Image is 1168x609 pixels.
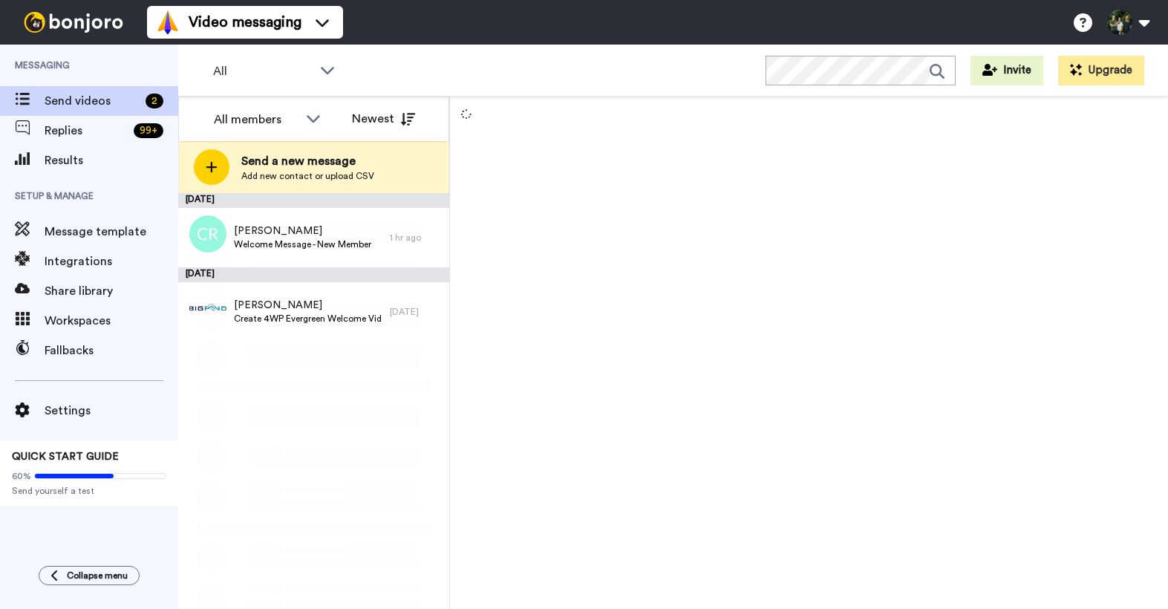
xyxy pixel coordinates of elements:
[178,193,449,208] div: [DATE]
[45,253,178,270] span: Integrations
[241,170,374,182] span: Add new contact or upload CSV
[234,238,371,250] span: Welcome Message - New Member
[390,306,442,318] div: [DATE]
[45,92,140,110] span: Send videos
[214,111,298,128] div: All members
[18,12,129,33] img: bj-logo-header-white.svg
[45,312,178,330] span: Workspaces
[234,313,382,325] span: Create 4WP Evergreen Welcome Video
[213,62,313,80] span: All
[39,566,140,585] button: Collapse menu
[178,267,449,282] div: [DATE]
[67,570,128,582] span: Collapse menu
[45,152,178,169] span: Results
[241,152,374,170] span: Send a new message
[45,223,178,241] span: Message template
[970,56,1043,85] button: Invite
[12,470,31,482] span: 60%
[45,342,178,359] span: Fallbacks
[45,122,128,140] span: Replies
[189,215,226,253] img: cr.png
[12,485,166,497] span: Send yourself a test
[146,94,163,108] div: 2
[1058,56,1144,85] button: Upgrade
[45,402,178,420] span: Settings
[390,232,442,244] div: 1 hr ago
[234,298,382,313] span: [PERSON_NAME]
[12,452,119,462] span: QUICK START GUIDE
[156,10,180,34] img: vm-color.svg
[189,290,226,327] img: b08910f0-3d1b-4ec6-97ef-0e09b0bafe72.jpg
[341,104,426,134] button: Newest
[134,123,163,138] div: 99 +
[45,282,178,300] span: Share library
[234,224,371,238] span: [PERSON_NAME]
[189,12,301,33] span: Video messaging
